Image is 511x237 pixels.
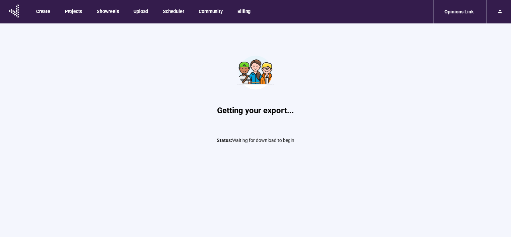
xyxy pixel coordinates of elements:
button: Create [31,4,55,18]
button: Projects [60,4,87,18]
button: Upload [128,4,153,18]
button: Billing [232,4,255,18]
div: Opinions Link [440,5,478,18]
button: Scheduler [158,4,189,18]
h1: Getting your export... [155,104,356,117]
p: Waiting for download to begin [155,137,356,144]
button: Showreels [91,4,123,18]
button: Community [193,4,227,18]
span: Status: [217,138,232,143]
img: Teamwork [230,48,281,98]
